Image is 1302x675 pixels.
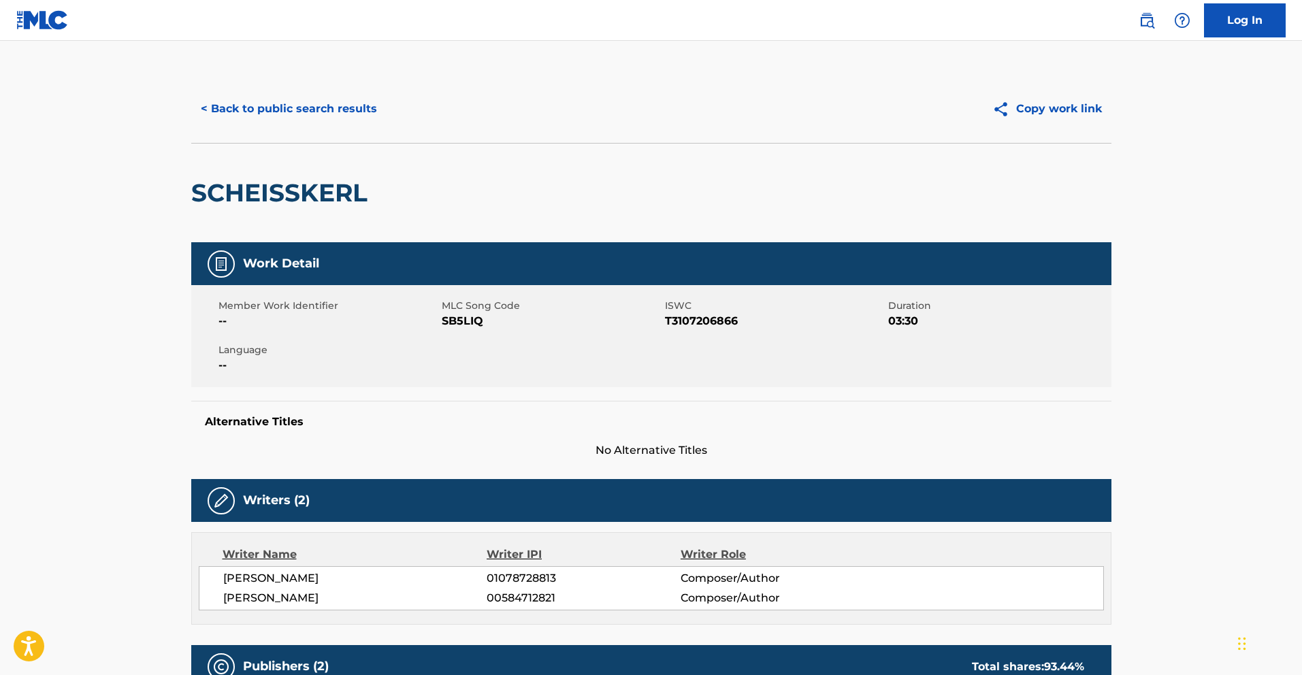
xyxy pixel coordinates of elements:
span: [PERSON_NAME] [223,570,487,587]
div: Writer Role [681,546,857,563]
span: [PERSON_NAME] [223,590,487,606]
h5: Publishers (2) [243,659,329,674]
div: Help [1169,7,1196,34]
img: Work Detail [213,256,229,272]
div: Writer Name [223,546,487,563]
span: Duration [888,299,1108,313]
img: Writers [213,493,229,509]
span: Language [218,343,438,357]
span: No Alternative Titles [191,442,1111,459]
h5: Alternative Titles [205,415,1098,429]
img: MLC Logo [16,10,69,30]
div: Writer IPI [487,546,681,563]
span: -- [218,313,438,329]
div: Ziehen [1238,623,1246,664]
h5: Work Detail [243,256,319,271]
span: 93.44 % [1044,660,1084,673]
h2: SCHEISSKERL [191,178,374,208]
span: Composer/Author [681,590,857,606]
h5: Writers (2) [243,493,310,508]
img: search [1139,12,1155,29]
span: SB5LIQ [442,313,662,329]
span: 01078728813 [487,570,680,587]
span: Composer/Author [681,570,857,587]
div: Chat-Widget [1234,610,1302,675]
img: Publishers [213,659,229,675]
span: -- [218,357,438,374]
span: 03:30 [888,313,1108,329]
a: Public Search [1133,7,1160,34]
iframe: Chat Widget [1234,610,1302,675]
span: MLC Song Code [442,299,662,313]
img: Copy work link [992,101,1016,118]
span: 00584712821 [487,590,680,606]
span: Member Work Identifier [218,299,438,313]
button: < Back to public search results [191,92,387,126]
div: Total shares: [972,659,1084,675]
a: Log In [1204,3,1286,37]
button: Copy work link [983,92,1111,126]
span: ISWC [665,299,885,313]
img: help [1174,12,1190,29]
span: T3107206866 [665,313,885,329]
